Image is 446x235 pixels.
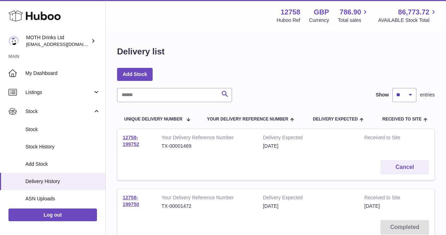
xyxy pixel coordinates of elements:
[26,34,90,48] div: MOTH Drinks Ltd
[338,7,369,24] a: 786.90 Total sales
[313,117,358,122] span: Delivery Expected
[25,178,100,185] span: Delivery History
[263,194,354,203] strong: Delivery Expected
[364,194,411,203] strong: Received to Site
[378,17,438,24] span: AVAILABLE Stock Total
[364,203,380,209] span: [DATE]
[263,134,354,143] strong: Delivery Expected
[364,134,411,143] strong: Received to Site
[309,17,329,24] div: Currency
[25,195,100,202] span: ASN Uploads
[340,7,361,17] span: 786.90
[314,7,329,17] strong: GBP
[207,117,288,122] span: Your Delivery Reference Number
[338,17,369,24] span: Total sales
[8,36,19,46] img: orders@mothdrinks.com
[161,134,252,143] strong: Your Delivery Reference Number
[123,135,139,147] a: 12758-199752
[161,203,252,210] div: TX-00001472
[380,160,429,175] button: Cancel
[117,46,165,57] h1: Delivery list
[263,203,354,210] div: [DATE]
[25,108,93,115] span: Stock
[25,143,100,150] span: Stock History
[25,161,100,168] span: Add Stock
[123,195,139,207] a: 12758-199750
[25,70,100,77] span: My Dashboard
[376,92,389,98] label: Show
[277,17,300,24] div: Huboo Ref
[420,92,435,98] span: entries
[263,143,354,149] div: [DATE]
[398,7,429,17] span: 86,773.72
[26,41,104,47] span: [EMAIL_ADDRESS][DOMAIN_NAME]
[281,7,300,17] strong: 12758
[25,126,100,133] span: Stock
[161,143,252,149] div: TX-00001469
[124,117,182,122] span: Unique Delivery Number
[25,89,93,96] span: Listings
[378,7,438,24] a: 86,773.72 AVAILABLE Stock Total
[8,208,97,221] a: Log out
[383,117,422,122] span: Received to Site
[161,194,252,203] strong: Your Delivery Reference Number
[117,68,153,81] a: Add Stock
